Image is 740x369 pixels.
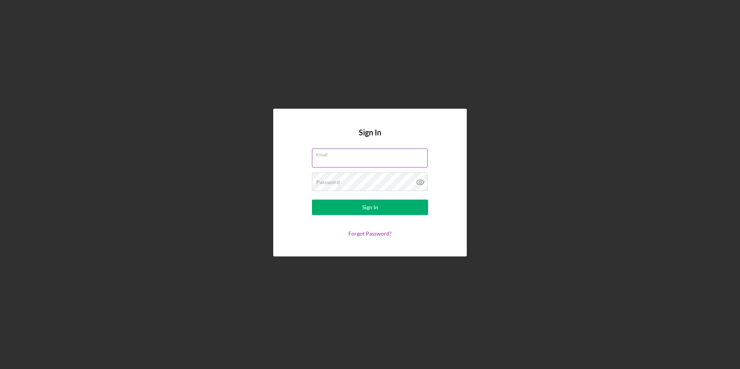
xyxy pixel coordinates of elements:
[348,230,392,237] a: Forgot Password?
[359,128,381,149] h4: Sign In
[362,200,378,215] div: Sign In
[316,149,428,157] label: Email
[312,200,428,215] button: Sign In
[316,179,340,185] label: Password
